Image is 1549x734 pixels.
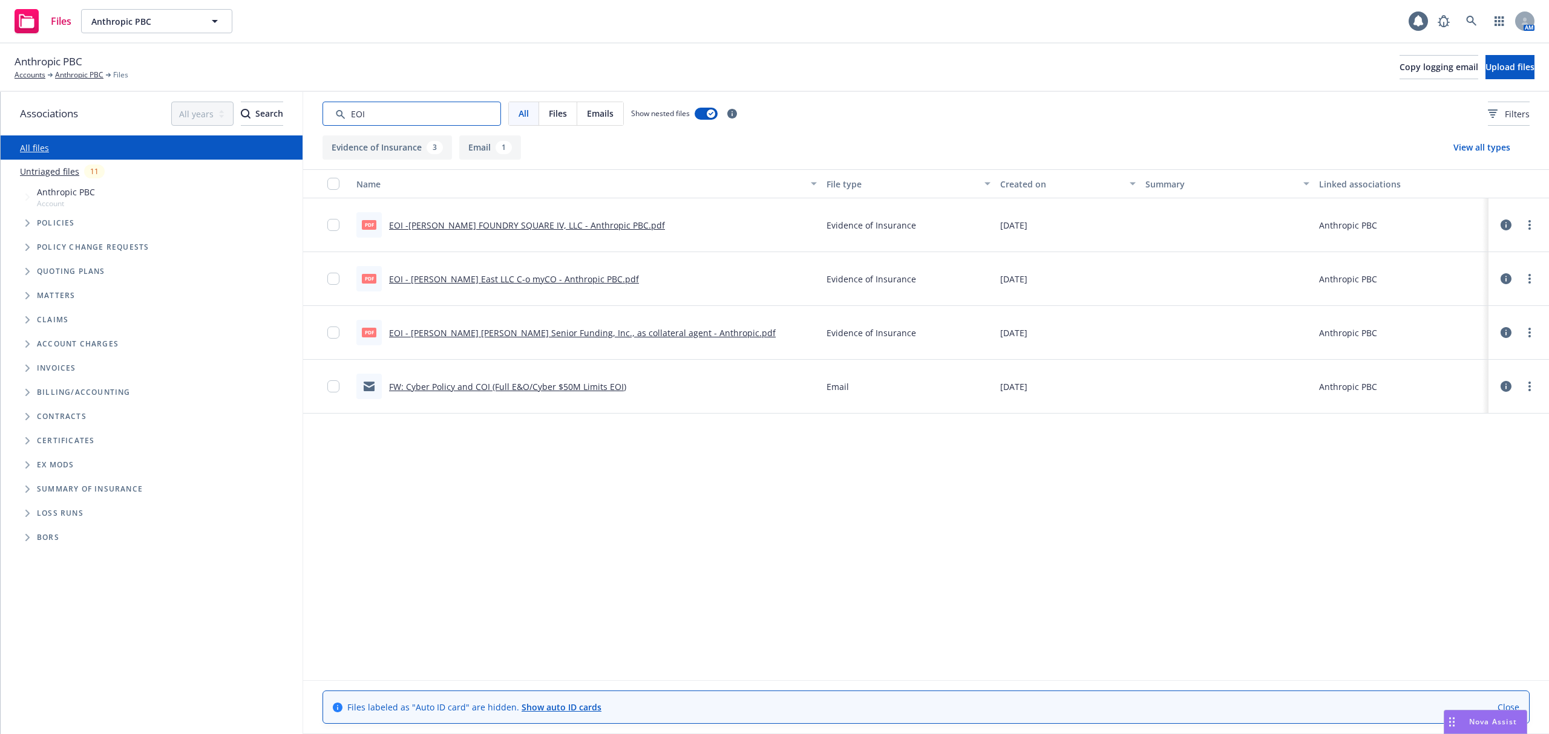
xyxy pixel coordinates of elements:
button: Filters [1488,102,1530,126]
span: pdf [362,274,376,283]
input: Search by keyword... [323,102,501,126]
span: Anthropic PBC [37,186,95,198]
a: more [1522,271,1537,286]
div: Name [356,178,804,190]
button: Name [352,169,822,198]
span: [DATE] [1000,380,1027,393]
button: Summary [1141,169,1315,198]
span: Ex Mods [37,461,74,469]
a: Anthropic PBC [55,70,103,80]
div: File type [827,178,978,190]
span: Associations [20,106,78,122]
span: Email [827,380,849,393]
span: Policies [37,219,75,227]
a: Untriaged files [20,165,79,178]
input: Toggle Row Selected [327,380,339,392]
div: Linked associations [1319,178,1484,190]
a: more [1522,218,1537,232]
a: Switch app [1487,9,1511,33]
span: Summary of insurance [37,486,143,493]
div: Search [241,102,283,125]
button: Linked associations [1314,169,1488,198]
a: Show auto ID cards [522,701,601,713]
button: Anthropic PBC [81,9,232,33]
a: more [1522,325,1537,340]
span: Claims [37,316,68,323]
div: Anthropic PBC [1319,326,1377,339]
span: Emails [587,107,614,120]
span: Evidence of Insurance [827,326,916,339]
span: Loss Runs [37,510,84,517]
span: Files [51,16,71,26]
div: Drag to move [1444,710,1459,733]
span: Contracts [37,413,87,420]
span: Anthropic PBC [15,54,82,70]
span: BORs [37,534,59,541]
span: Policy change requests [37,244,149,251]
button: Nova Assist [1444,710,1527,734]
span: Certificates [37,437,94,444]
a: EOI - [PERSON_NAME] East LLC C-o myCO - Anthropic PBC.pdf [389,273,639,285]
input: Toggle Row Selected [327,273,339,285]
span: [DATE] [1000,326,1027,339]
span: Files [549,107,567,120]
div: Created on [1000,178,1122,190]
span: Anthropic PBC [91,15,196,28]
a: Search [1459,9,1484,33]
div: 11 [84,164,105,178]
div: Anthropic PBC [1319,380,1377,393]
span: Evidence of Insurance [827,273,916,285]
div: 3 [427,141,443,154]
span: pdf [362,328,376,337]
button: Evidence of Insurance [323,135,452,160]
input: Toggle Row Selected [327,219,339,231]
a: All files [20,142,49,154]
span: Quoting plans [37,268,105,275]
button: Email [459,135,521,160]
button: View all types [1434,135,1530,160]
span: Billing/Accounting [37,389,131,396]
div: 1 [496,141,512,154]
a: FW: Cyber Policy and COI (Full E&O/Cyber $50M Limits EOI) [389,381,626,392]
span: Upload files [1485,61,1534,73]
a: Accounts [15,70,45,80]
button: File type [822,169,996,198]
svg: Search [241,109,251,119]
span: Files labeled as "Auto ID card" are hidden. [347,701,601,713]
span: Filters [1505,108,1530,120]
span: Invoices [37,365,76,372]
button: Upload files [1485,55,1534,79]
div: Summary [1145,178,1297,190]
a: EOI - [PERSON_NAME] [PERSON_NAME] Senior Funding, Inc., as collateral agent - Anthropic.pdf [389,327,776,339]
button: Copy logging email [1400,55,1478,79]
span: Show nested files [631,108,690,119]
div: Tree Example [1,183,303,380]
span: Copy logging email [1400,61,1478,73]
input: Select all [327,178,339,190]
a: EOI -[PERSON_NAME] FOUNDRY SQUARE IV, LLC - Anthropic PBC.pdf [389,219,665,231]
span: Files [113,70,128,80]
span: Account charges [37,340,119,348]
button: Created on [995,169,1141,198]
span: Account [37,198,95,209]
div: Anthropic PBC [1319,219,1377,232]
button: SearchSearch [241,102,283,126]
span: Matters [37,292,75,299]
input: Toggle Row Selected [327,326,339,339]
span: [DATE] [1000,219,1027,232]
div: Folder Tree Example [1,380,303,550]
a: Files [10,4,76,38]
div: Anthropic PBC [1319,273,1377,285]
span: pdf [362,220,376,229]
span: Nova Assist [1469,716,1517,727]
a: Close [1498,701,1519,713]
a: Report a Bug [1432,9,1456,33]
span: All [519,107,529,120]
a: more [1522,379,1537,394]
span: Evidence of Insurance [827,219,916,232]
span: [DATE] [1000,273,1027,285]
span: Filters [1488,108,1530,120]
